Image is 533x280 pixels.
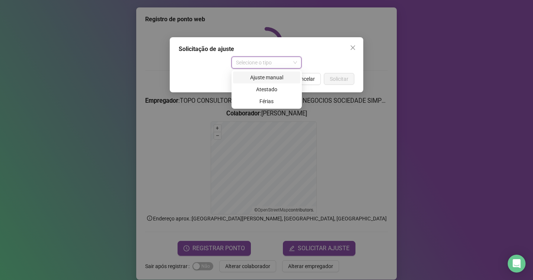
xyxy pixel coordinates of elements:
div: Ajuste manual [233,71,300,83]
span: close [350,45,356,51]
button: Cancelar [288,73,321,85]
button: Close [347,42,359,54]
div: Atestado [233,83,300,95]
div: Ajuste manual [237,73,296,82]
div: Férias [233,95,300,107]
span: Selecione o tipo [236,57,297,68]
div: Solicitação de ajuste [179,45,354,54]
div: Atestado [237,85,296,93]
span: Cancelar [294,75,315,83]
div: Férias [237,97,296,105]
button: Solicitar [324,73,354,85]
div: Open Intercom Messenger [508,255,526,273]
